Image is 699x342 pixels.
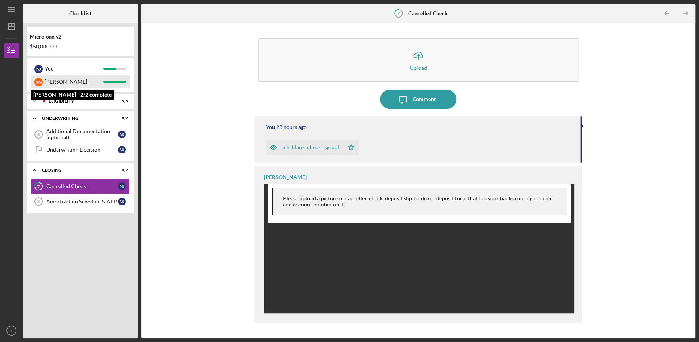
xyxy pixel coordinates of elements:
div: N J [118,182,126,190]
div: You [266,124,275,130]
tspan: 6 [37,132,40,137]
tspan: 7 [37,184,40,189]
button: NJ [4,323,19,338]
div: Eligibility [49,99,109,103]
div: ach_blank_check_rgs.pdf [281,144,340,150]
div: 0 / 2 [114,116,128,121]
div: Comment [413,90,436,109]
div: [PERSON_NAME] [45,75,103,88]
div: You [45,62,103,75]
button: ach_blank_check_rgs.pdf [266,140,359,155]
a: 8Amortization Schedule & APRNJ [31,194,130,209]
a: Underwriting DecisionNJ [31,142,130,157]
div: N J [34,65,43,73]
tspan: 7 [397,11,400,16]
div: 5 / 5 [114,99,128,103]
div: Cancelled Check [46,183,118,189]
tspan: 8 [37,199,40,204]
button: Upload [258,38,578,82]
time: 2025-09-29 18:36 [276,124,307,130]
div: Microloan v2 [30,34,131,40]
button: Comment [380,90,456,109]
a: 7Cancelled CheckNJ [31,179,130,194]
div: N J [118,198,126,205]
div: N N [34,78,43,86]
div: Underwriting [42,116,109,121]
div: 0 / 2 [114,168,128,173]
text: NJ [9,329,14,333]
div: Closing [42,168,109,173]
div: N J [118,131,126,138]
div: [PERSON_NAME] [264,174,307,180]
b: Checklist [69,10,91,16]
div: N J [118,146,126,153]
div: $50,000.00 [30,44,131,50]
b: Cancelled Check [408,10,447,16]
div: Amortization Schedule & APR [46,198,118,205]
div: Additional Documentation (optional) [46,128,118,140]
div: Upload [410,65,427,71]
div: Please upload a picture of cancelled check, deposit slip, or direct deposit form that has your ba... [283,195,559,208]
div: Underwriting Decision [46,147,118,153]
a: 6Additional Documentation (optional)NJ [31,127,130,142]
